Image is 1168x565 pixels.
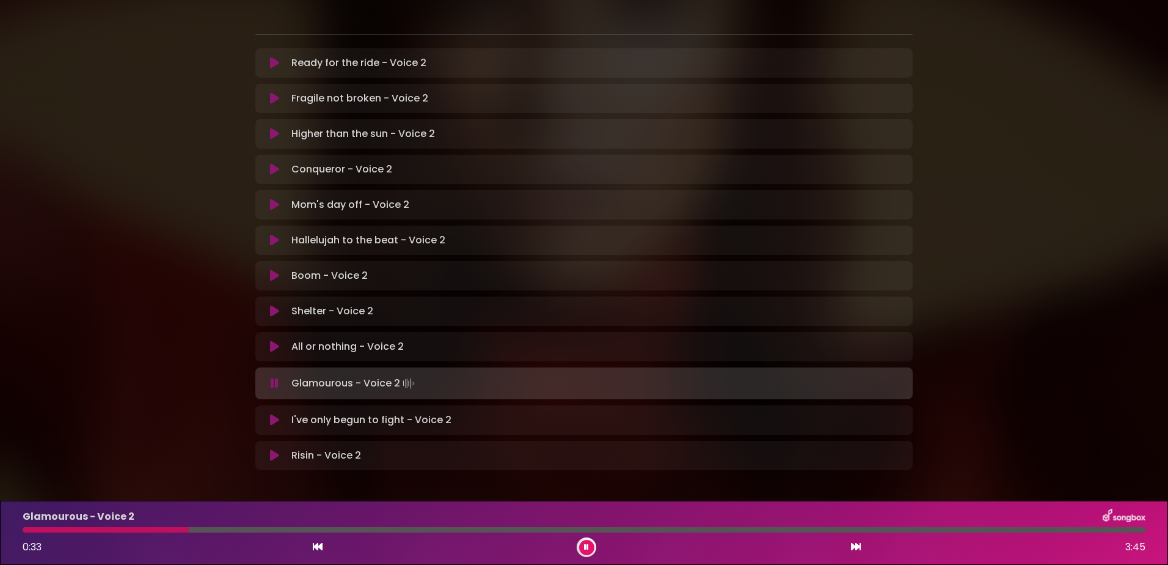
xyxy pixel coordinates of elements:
p: Glamourous - Voice 2 [291,375,417,392]
img: songbox-logo-white.png [1103,509,1145,525]
p: Ready for the ride - Voice 2 [291,56,426,70]
p: Mom's day off - Voice 2 [291,198,409,212]
img: waveform4.gif [400,375,417,392]
p: Hallelujah to the beat - Voice 2 [291,233,445,248]
p: Risin - Voice 2 [291,448,361,463]
p: Fragile not broken - Voice 2 [291,91,428,106]
p: I've only begun to fight - Voice 2 [291,413,451,427]
p: Shelter - Voice 2 [291,304,373,319]
p: Conqueror - Voice 2 [291,162,392,177]
p: Boom - Voice 2 [291,268,368,283]
p: Glamourous - Voice 2 [23,509,134,524]
p: All or nothing - Voice 2 [291,339,404,354]
p: Higher than the sun - Voice 2 [291,127,435,141]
